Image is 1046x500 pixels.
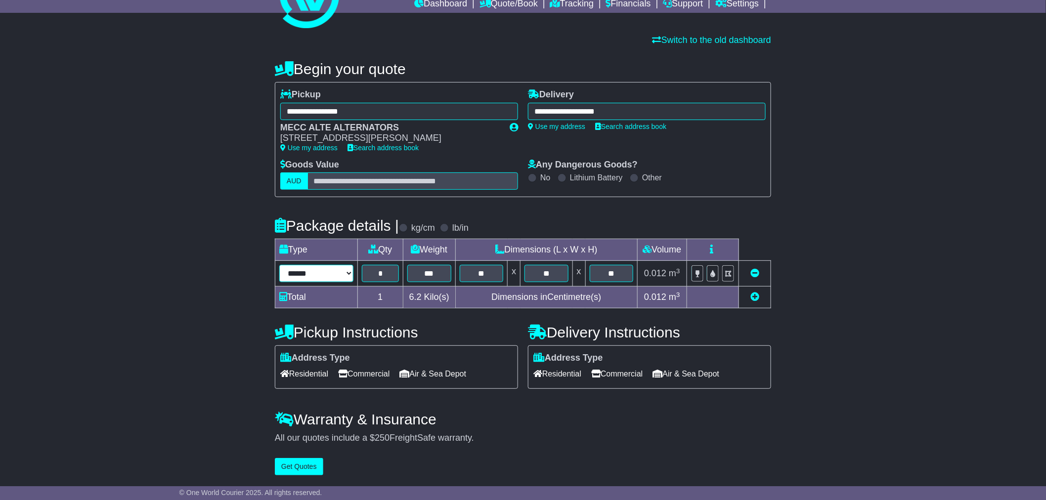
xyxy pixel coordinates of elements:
span: Commercial [591,366,643,381]
td: Kilo(s) [403,287,455,308]
label: Address Type [533,353,603,364]
label: Other [642,173,662,182]
label: Delivery [528,89,574,100]
td: Volume [637,239,687,261]
h4: Pickup Instructions [275,324,518,340]
span: 6.2 [409,292,422,302]
span: Commercial [338,366,390,381]
a: Use my address [280,144,338,152]
label: Address Type [280,353,350,364]
h4: Package details | [275,217,399,234]
label: Pickup [280,89,321,100]
label: lb/in [452,223,469,234]
span: Air & Sea Depot [653,366,720,381]
span: 250 [375,433,390,443]
td: Weight [403,239,455,261]
label: No [540,173,550,182]
h4: Begin your quote [275,61,771,77]
td: Dimensions (L x W x H) [455,239,637,261]
a: Add new item [750,292,759,302]
td: 1 [358,287,403,308]
label: Any Dangerous Goods? [528,160,638,170]
span: 0.012 [644,268,666,278]
span: Residential [533,366,581,381]
sup: 3 [676,267,680,275]
h4: Delivery Instructions [528,324,771,340]
sup: 3 [676,291,680,298]
label: AUD [280,172,308,190]
div: All our quotes include a $ FreightSafe warranty. [275,433,771,444]
span: m [669,268,680,278]
button: Get Quotes [275,458,323,475]
label: Goods Value [280,160,339,170]
a: Remove this item [750,268,759,278]
label: kg/cm [411,223,435,234]
td: Type [275,239,358,261]
h4: Warranty & Insurance [275,411,771,427]
a: Search address book [348,144,419,152]
a: Use my address [528,123,585,130]
td: x [572,261,585,287]
span: © One World Courier 2025. All rights reserved. [179,489,322,497]
span: Residential [280,366,328,381]
td: Qty [358,239,403,261]
a: Search address book [595,123,666,130]
td: x [508,261,521,287]
span: Air & Sea Depot [400,366,467,381]
div: MECC ALTE ALTERNATORS [280,123,500,133]
td: Dimensions in Centimetre(s) [455,287,637,308]
div: [STREET_ADDRESS][PERSON_NAME] [280,133,500,144]
span: m [669,292,680,302]
span: 0.012 [644,292,666,302]
a: Switch to the old dashboard [653,35,771,45]
td: Total [275,287,358,308]
label: Lithium Battery [570,173,623,182]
